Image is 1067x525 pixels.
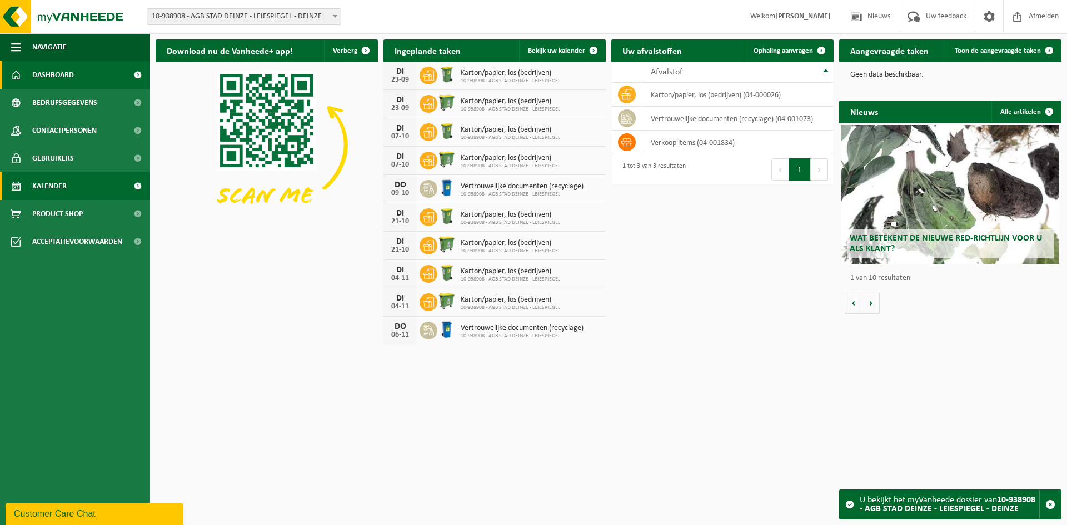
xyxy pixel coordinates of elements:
[651,68,682,77] span: Afvalstof
[461,154,560,163] span: Karton/papier, los (bedrijven)
[461,296,560,304] span: Karton/papier, los (bedrijven)
[775,12,831,21] strong: [PERSON_NAME]
[389,294,411,303] div: DI
[437,178,456,197] img: WB-0240-HPE-BE-09
[389,218,411,226] div: 21-10
[461,211,560,219] span: Karton/papier, los (bedrijven)
[617,157,686,182] div: 1 tot 3 van 3 resultaten
[32,89,97,117] span: Bedrijfsgegevens
[389,152,411,161] div: DI
[389,331,411,339] div: 06-11
[789,158,811,181] button: 1
[389,133,411,141] div: 07-10
[389,266,411,274] div: DI
[461,163,560,169] span: 10-938908 - AGB STAD DEINZE - LEIESPIEGEL
[437,65,456,84] img: WB-0240-HPE-GN-51
[841,125,1059,264] a: Wat betekent de nieuwe RED-richtlijn voor u als klant?
[389,303,411,311] div: 04-11
[528,47,585,54] span: Bekijk uw kalender
[389,189,411,197] div: 09-10
[642,131,834,154] td: verkoop items (04-001834)
[389,237,411,246] div: DI
[437,122,456,141] img: WB-0240-HPE-GN-51
[850,274,1056,282] p: 1 van 10 resultaten
[389,124,411,133] div: DI
[811,158,828,181] button: Next
[461,191,584,198] span: 10-938908 - AGB STAD DEINZE - LEIESPIEGEL
[389,322,411,331] div: DO
[437,235,456,254] img: WB-0770-HPE-GN-51
[991,101,1060,123] a: Alle artikelen
[461,248,560,254] span: 10-938908 - AGB STAD DEINZE - LEIESPIEGEL
[389,181,411,189] div: DO
[519,39,605,62] a: Bekijk uw kalender
[946,39,1060,62] a: Toon de aangevraagde taken
[860,496,1035,513] strong: 10-938908 - AGB STAD DEINZE - LEIESPIEGEL - DEINZE
[771,158,789,181] button: Previous
[389,96,411,104] div: DI
[383,39,472,61] h2: Ingeplande taken
[156,62,378,228] img: Download de VHEPlus App
[461,333,584,339] span: 10-938908 - AGB STAD DEINZE - LEIESPIEGEL
[389,161,411,169] div: 07-10
[850,71,1050,79] p: Geen data beschikbaar.
[389,67,411,76] div: DI
[860,490,1039,519] div: U bekijkt het myVanheede dossier van
[839,101,889,122] h2: Nieuws
[642,83,834,107] td: karton/papier, los (bedrijven) (04-000026)
[324,39,377,62] button: Verberg
[461,106,560,113] span: 10-938908 - AGB STAD DEINZE - LEIESPIEGEL
[745,39,832,62] a: Ophaling aanvragen
[389,104,411,112] div: 23-09
[461,97,560,106] span: Karton/papier, los (bedrijven)
[461,219,560,226] span: 10-938908 - AGB STAD DEINZE - LEIESPIEGEL
[32,144,74,172] span: Gebruikers
[389,274,411,282] div: 04-11
[611,39,693,61] h2: Uw afvalstoffen
[839,39,940,61] h2: Aangevraagde taken
[32,200,83,228] span: Product Shop
[461,69,560,78] span: Karton/papier, los (bedrijven)
[461,276,560,283] span: 10-938908 - AGB STAD DEINZE - LEIESPIEGEL
[850,234,1042,253] span: Wat betekent de nieuwe RED-richtlijn voor u als klant?
[147,9,341,24] span: 10-938908 - AGB STAD DEINZE - LEIESPIEGEL - DEINZE
[437,93,456,112] img: WB-0770-HPE-GN-51
[32,172,67,200] span: Kalender
[862,292,880,314] button: Volgende
[461,134,560,141] span: 10-938908 - AGB STAD DEINZE - LEIESPIEGEL
[461,239,560,248] span: Karton/papier, los (bedrijven)
[437,263,456,282] img: WB-0240-HPE-GN-51
[389,76,411,84] div: 23-09
[754,47,813,54] span: Ophaling aanvragen
[461,324,584,333] span: Vertrouwelijke documenten (recyclage)
[389,246,411,254] div: 21-10
[32,117,97,144] span: Contactpersonen
[461,78,560,84] span: 10-938908 - AGB STAD DEINZE - LEIESPIEGEL
[6,501,186,525] iframe: chat widget
[461,126,560,134] span: Karton/papier, los (bedrijven)
[437,320,456,339] img: WB-0240-HPE-BE-09
[333,47,357,54] span: Verberg
[461,304,560,311] span: 10-938908 - AGB STAD DEINZE - LEIESPIEGEL
[437,207,456,226] img: WB-0240-HPE-GN-51
[32,61,74,89] span: Dashboard
[32,33,67,61] span: Navigatie
[955,47,1041,54] span: Toon de aangevraagde taken
[642,107,834,131] td: vertrouwelijke documenten (recyclage) (04-001073)
[437,150,456,169] img: WB-0770-HPE-GN-51
[147,8,341,25] span: 10-938908 - AGB STAD DEINZE - LEIESPIEGEL - DEINZE
[461,267,560,276] span: Karton/papier, los (bedrijven)
[156,39,304,61] h2: Download nu de Vanheede+ app!
[32,228,122,256] span: Acceptatievoorwaarden
[461,182,584,191] span: Vertrouwelijke documenten (recyclage)
[389,209,411,218] div: DI
[437,292,456,311] img: WB-0770-HPE-GN-51
[845,292,862,314] button: Vorige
